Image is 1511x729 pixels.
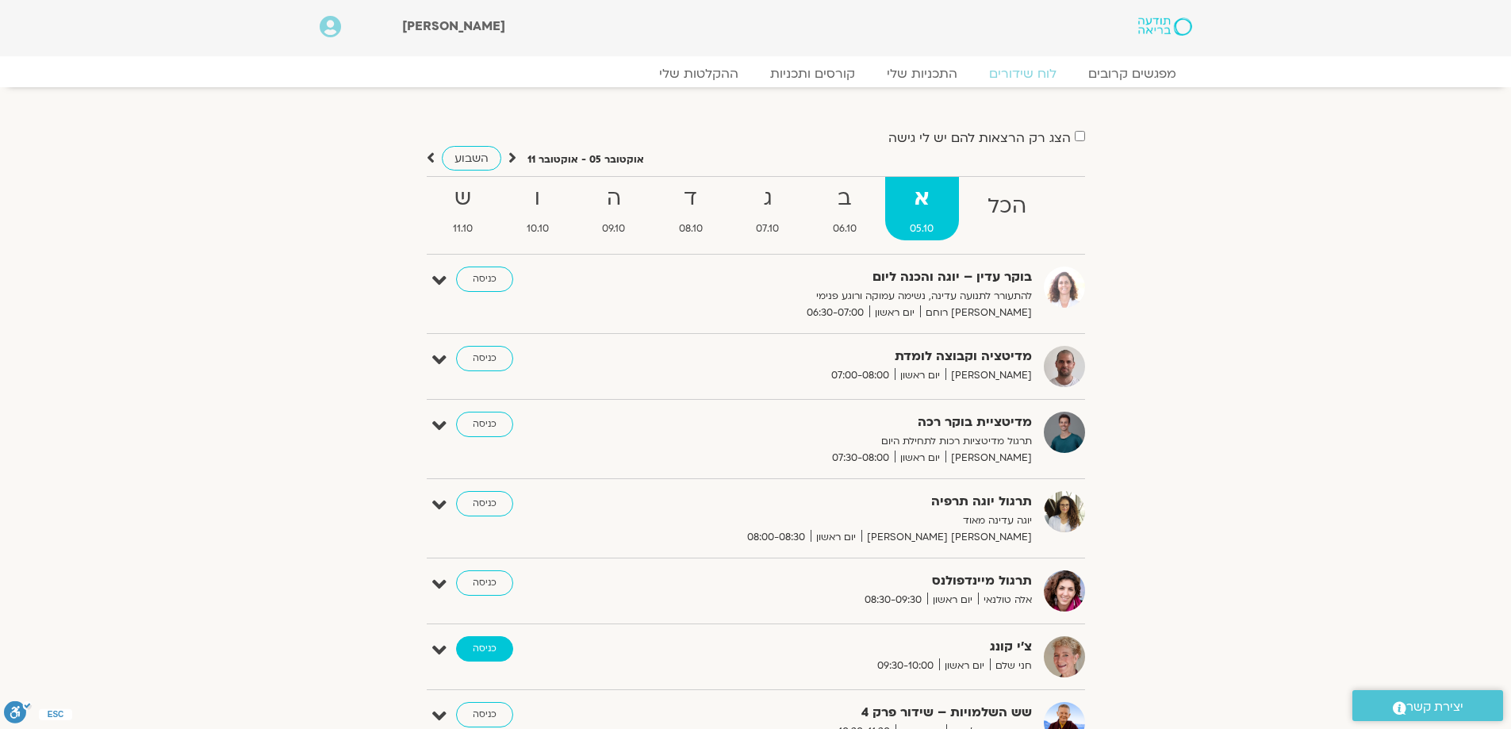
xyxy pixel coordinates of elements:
span: 10.10 [501,221,574,237]
span: [PERSON_NAME] [945,450,1032,466]
a: ש11.10 [428,177,499,240]
a: כניסה [456,702,513,727]
span: 09:30-10:00 [872,658,939,674]
span: חני שלם [990,658,1032,674]
a: ו10.10 [501,177,574,240]
a: הכל [962,177,1052,240]
strong: ה [577,181,651,217]
a: כניסה [456,491,513,516]
a: כניסה [456,267,513,292]
strong: מדיטציית בוקר רכה [643,412,1032,433]
p: תרגול מדיטציות רכות לתחילת היום [643,433,1032,450]
span: 07:00-08:00 [826,367,895,384]
p: יוגה עדינה מאוד [643,512,1032,529]
span: [PERSON_NAME] רוחם [920,305,1032,321]
span: יום ראשון [927,592,978,608]
strong: מדיטציה וקבוצה לומדת [643,346,1032,367]
a: כניסה [456,570,513,596]
a: ד08.10 [654,177,728,240]
span: יום ראשון [869,305,920,321]
a: כניסה [456,636,513,662]
strong: צ'י קונג [643,636,1032,658]
label: הצג רק הרצאות להם יש לי גישה [888,131,1071,145]
a: ג07.10 [731,177,805,240]
a: כניסה [456,346,513,371]
strong: תרגול מיינדפולנס [643,570,1032,592]
strong: ו [501,181,574,217]
a: ההקלטות שלי [643,66,754,82]
strong: ב [807,181,882,217]
a: כניסה [456,412,513,437]
span: השבוע [454,151,489,166]
strong: ש [428,181,499,217]
nav: Menu [320,66,1192,82]
strong: ד [654,181,728,217]
span: 06:30-07:00 [801,305,869,321]
a: התכניות שלי [871,66,973,82]
a: יצירת קשר [1352,690,1503,721]
a: לוח שידורים [973,66,1072,82]
span: [PERSON_NAME] [945,367,1032,384]
p: אוקטובר 05 - אוקטובר 11 [527,152,644,168]
span: 08:00-08:30 [742,529,811,546]
a: ה09.10 [577,177,651,240]
a: א05.10 [885,177,960,240]
span: יצירת קשר [1406,696,1463,718]
span: יום ראשון [895,367,945,384]
a: השבוע [442,146,501,171]
span: 07:30-08:00 [826,450,895,466]
strong: א [885,181,960,217]
strong: ג [731,181,805,217]
span: 08:30-09:30 [859,592,927,608]
span: 06.10 [807,221,882,237]
a: מפגשים קרובים [1072,66,1192,82]
span: [PERSON_NAME] [402,17,505,35]
span: 07.10 [731,221,805,237]
a: קורסים ותכניות [754,66,871,82]
strong: תרגול יוגה תרפיה [643,491,1032,512]
strong: בוקר עדין – יוגה והכנה ליום [643,267,1032,288]
span: אלה טולנאי [978,592,1032,608]
a: ב06.10 [807,177,882,240]
span: 08.10 [654,221,728,237]
span: יום ראשון [939,658,990,674]
span: 09.10 [577,221,651,237]
p: להתעורר לתנועה עדינה, נשימה עמוקה ורוגע פנימי [643,288,1032,305]
span: יום ראשון [811,529,861,546]
strong: הכל [962,189,1052,224]
span: [PERSON_NAME] [PERSON_NAME] [861,529,1032,546]
strong: שש השלמויות – שידור פרק 4 [643,702,1032,723]
span: יום ראשון [895,450,945,466]
span: 05.10 [885,221,960,237]
span: 11.10 [428,221,499,237]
